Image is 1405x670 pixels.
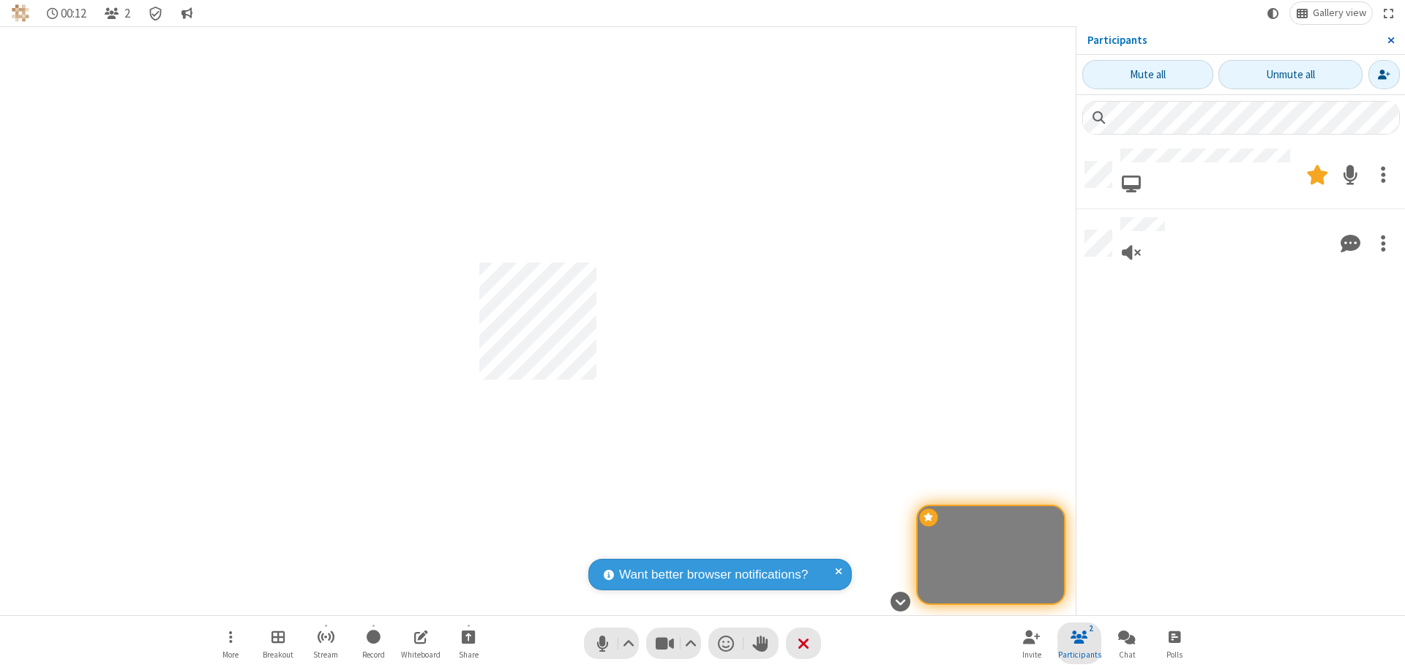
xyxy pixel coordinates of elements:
button: Close participant list [98,2,136,24]
button: Start sharing [446,622,490,664]
span: 00:12 [61,7,86,20]
button: Fullscreen [1378,2,1400,24]
span: Breakout [263,650,293,659]
span: Want better browser notifications? [619,565,808,584]
button: Using system theme [1262,2,1285,24]
button: Joined via web browser [1120,167,1142,200]
button: Open menu [209,622,252,664]
span: 2 [124,7,130,20]
button: Send a reaction [708,628,743,659]
button: Close participant list [1057,622,1101,664]
span: Invite [1022,650,1041,659]
span: Share [459,650,479,659]
button: Open chat [1105,622,1149,664]
button: Mute all [1082,60,1213,89]
button: Invite [1368,60,1400,89]
button: Stop video (⌘+Shift+V) [646,628,701,659]
button: Open poll [1153,622,1196,664]
div: Meeting details Encryption enabled [142,2,170,24]
button: Start streaming [304,622,348,664]
button: Mute (⌘+Shift+A) [584,628,639,659]
span: Participants [1058,650,1101,659]
button: Viewing only, no audio connected [1120,236,1142,269]
span: Polls [1166,650,1183,659]
span: Chat [1119,650,1136,659]
button: End or leave meeting [786,628,821,659]
p: Participants [1087,32,1376,49]
button: Manage Breakout Rooms [256,622,300,664]
div: Timer [41,2,93,24]
button: Change layout [1290,2,1372,24]
button: Close sidebar [1376,26,1405,54]
button: Audio settings [619,628,639,659]
span: Gallery view [1313,7,1366,19]
button: Start recording [351,622,395,664]
span: Record [362,650,385,659]
span: Stream [313,650,338,659]
button: Conversation [175,2,198,24]
button: Unmute all [1218,60,1363,89]
button: Hide [885,584,915,619]
span: Whiteboard [401,650,441,659]
img: QA Selenium DO NOT DELETE OR CHANGE [12,4,29,22]
button: Open shared whiteboard [399,622,443,664]
button: Raise hand [743,628,779,659]
button: Invite participants (⌘+Shift+I) [1010,622,1054,664]
button: Video setting [681,628,701,659]
div: 2 [1085,622,1098,635]
span: More [222,650,239,659]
